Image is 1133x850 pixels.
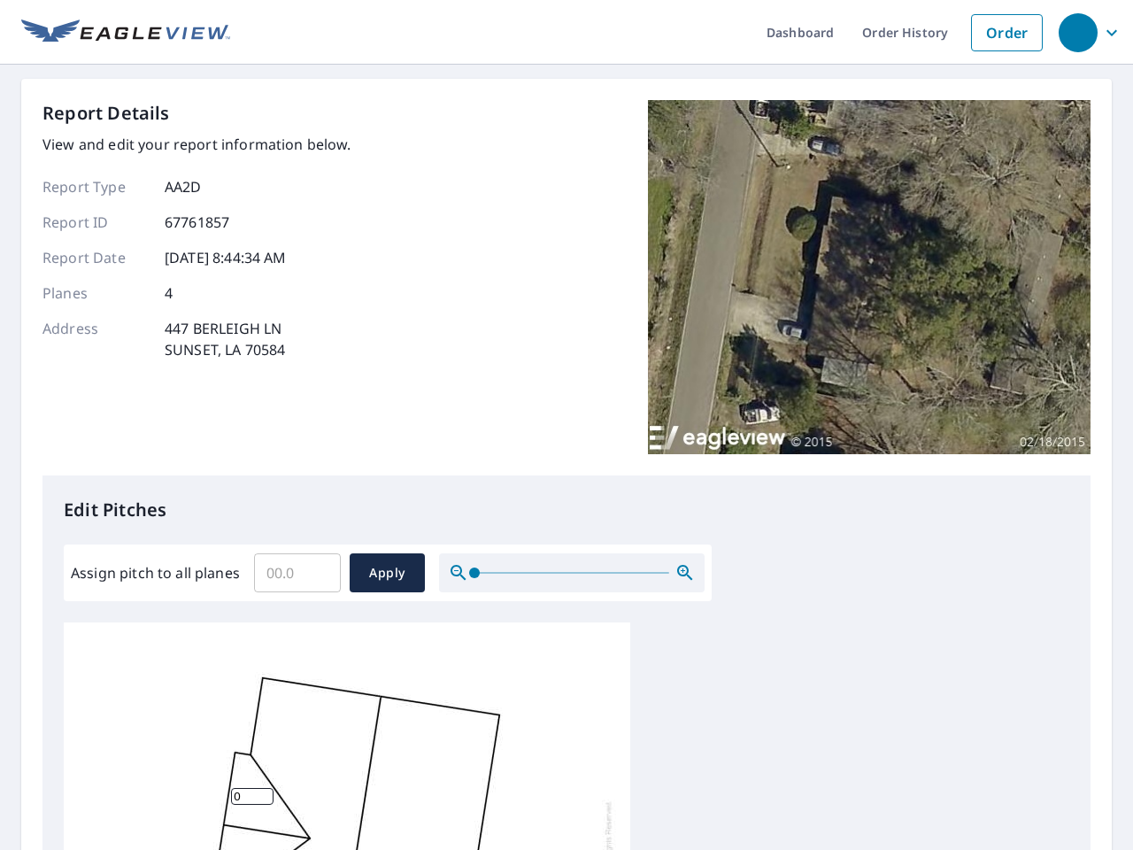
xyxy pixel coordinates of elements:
p: 67761857 [165,212,229,233]
p: 447 BERLEIGH LN SUNSET, LA 70584 [165,318,285,360]
p: Address [42,318,149,360]
p: Edit Pitches [64,497,1069,523]
button: Apply [350,553,425,592]
p: Planes [42,282,149,304]
p: 4 [165,282,173,304]
label: Assign pitch to all planes [71,562,240,583]
img: EV Logo [21,19,230,46]
input: 00.0 [254,548,341,598]
p: AA2D [165,176,202,197]
a: Order [971,14,1043,51]
span: Apply [364,562,411,584]
p: View and edit your report information below. [42,134,351,155]
p: Report Date [42,247,149,268]
img: Top image [648,100,1091,454]
p: Report Details [42,100,170,127]
p: [DATE] 8:44:34 AM [165,247,287,268]
p: Report ID [42,212,149,233]
p: Report Type [42,176,149,197]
